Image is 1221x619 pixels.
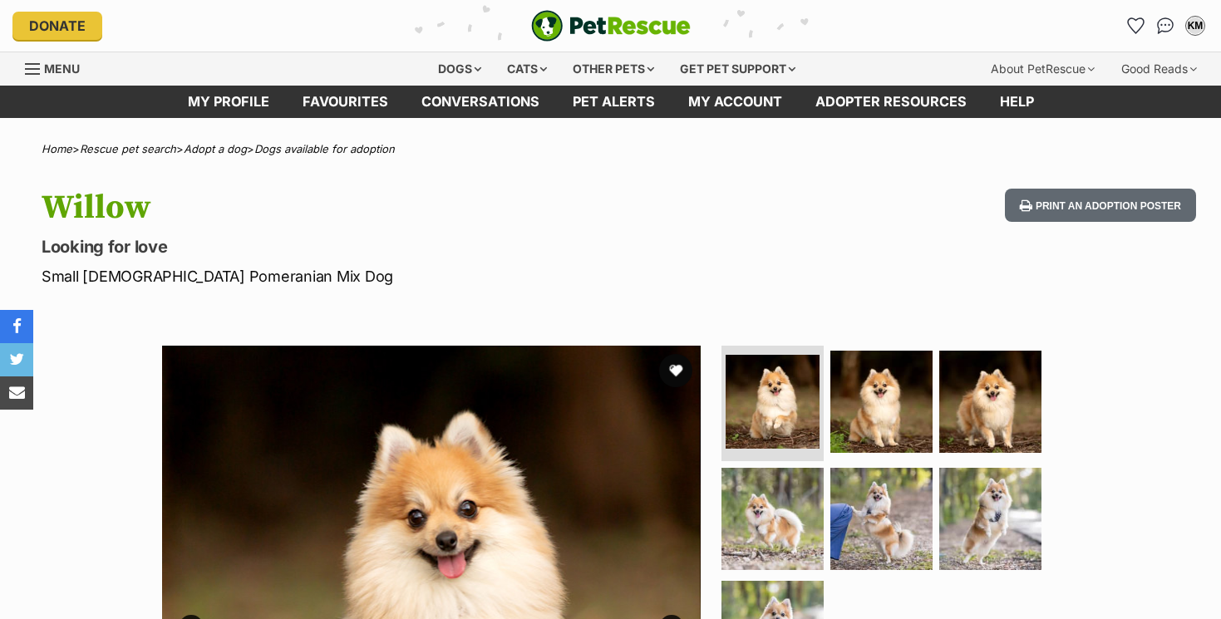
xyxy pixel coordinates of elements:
[979,52,1106,86] div: About PetRescue
[1187,17,1204,34] div: KM
[25,52,91,82] a: Menu
[426,52,493,86] div: Dogs
[830,351,933,453] img: Photo of Willow
[12,12,102,40] a: Donate
[556,86,672,118] a: Pet alerts
[1157,17,1174,34] img: chat-41dd97257d64d25036548639549fe6c8038ab92f7586957e7f3b1b290dea8141.svg
[405,86,556,118] a: conversations
[983,86,1051,118] a: Help
[726,355,820,449] img: Photo of Willow
[171,86,286,118] a: My profile
[42,189,744,227] h1: Willow
[1005,189,1196,223] button: Print an adoption poster
[42,235,744,258] p: Looking for love
[668,52,807,86] div: Get pet support
[42,142,72,155] a: Home
[830,468,933,570] img: Photo of Willow
[495,52,559,86] div: Cats
[286,86,405,118] a: Favourites
[939,351,1041,453] img: Photo of Willow
[659,354,692,387] button: favourite
[1182,12,1209,39] button: My account
[1110,52,1209,86] div: Good Reads
[672,86,799,118] a: My account
[254,142,395,155] a: Dogs available for adoption
[42,265,744,287] p: Small [DEMOGRAPHIC_DATA] Pomeranian Mix Dog
[1122,12,1149,39] a: Favourites
[1122,12,1209,39] ul: Account quick links
[184,142,247,155] a: Adopt a dog
[531,10,691,42] a: PetRescue
[939,468,1041,570] img: Photo of Willow
[80,142,176,155] a: Rescue pet search
[44,61,80,76] span: Menu
[721,468,824,570] img: Photo of Willow
[531,10,691,42] img: logo-e224e6f780fb5917bec1dbf3a21bbac754714ae5b6737aabdf751b685950b380.svg
[799,86,983,118] a: Adopter resources
[1152,12,1179,39] a: Conversations
[561,52,666,86] div: Other pets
